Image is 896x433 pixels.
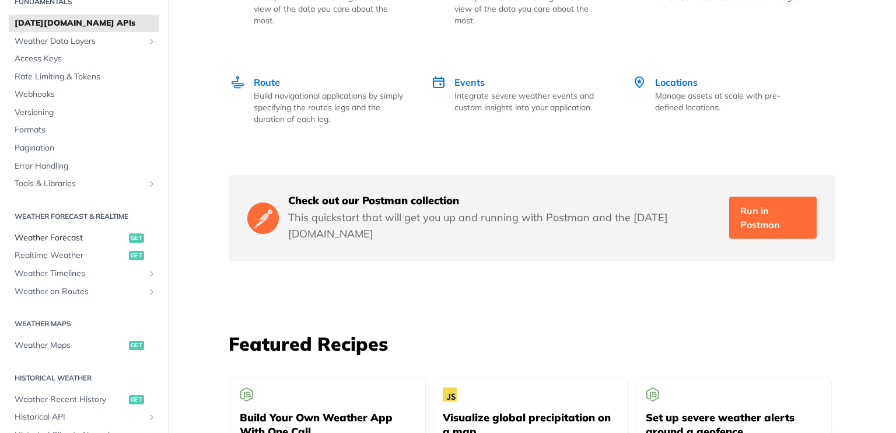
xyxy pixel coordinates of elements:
button: Show subpages for Historical API [147,413,156,422]
span: Locations [655,76,698,88]
span: Rate Limiting & Tokens [15,71,156,83]
a: Weather Forecastget [9,229,159,247]
img: Postman Logo [247,201,279,235]
a: Tools & LibrariesShow subpages for Tools & Libraries [9,175,159,193]
a: [DATE][DOMAIN_NAME] APIs [9,15,159,32]
a: Weather Data LayersShow subpages for Weather Data Layers [9,33,159,50]
img: Route [231,75,245,89]
img: Locations [632,75,646,89]
a: Rate Limiting & Tokens [9,68,159,86]
h5: Check out our Postman collection [288,194,720,208]
span: get [129,251,144,260]
span: Formats [15,124,156,136]
span: Webhooks [15,89,156,100]
a: Locations Locations Manage assets at scale with pre-defined locations. [619,51,820,149]
a: Realtime Weatherget [9,247,159,264]
a: Run in Postman [729,197,817,239]
span: Realtime Weather [15,250,126,261]
h3: Featured Recipes [229,331,835,357]
a: Pagination [9,139,159,157]
p: Build navigational applications by simply specifying the routes legs and the duration of each leg. [254,90,406,125]
span: Weather Maps [15,340,126,351]
span: get [129,233,144,243]
a: Access Keys [9,50,159,68]
span: Weather Recent History [15,394,126,406]
button: Show subpages for Weather Timelines [147,269,156,278]
span: Route [254,76,280,88]
p: This quickstart that will get you up and running with Postman and the [DATE][DOMAIN_NAME] [288,209,720,242]
span: Access Keys [15,53,156,65]
span: Weather Forecast [15,232,126,244]
span: Events [454,76,485,88]
a: Events Events Integrate severe weather events and custom insights into your application. [419,51,619,149]
span: Weather Timelines [15,268,144,280]
span: [DATE][DOMAIN_NAME] APIs [15,18,156,29]
span: Historical API [15,411,144,423]
button: Show subpages for Weather Data Layers [147,37,156,46]
span: get [129,341,144,350]
p: Integrate severe weather events and custom insights into your application. [454,90,607,113]
h2: Weather Maps [9,319,159,329]
a: Route Route Build navigational applications by simply specifying the routes legs and the duration... [230,51,419,149]
a: Versioning [9,104,159,121]
p: Manage assets at scale with pre-defined locations. [655,90,807,113]
a: Error Handling [9,158,159,175]
span: Tools & Libraries [15,178,144,190]
button: Show subpages for Weather on Routes [147,287,156,296]
span: Weather on Routes [15,286,144,298]
a: Webhooks [9,86,159,103]
span: Weather Data Layers [15,36,144,47]
span: get [129,395,144,404]
a: Weather TimelinesShow subpages for Weather Timelines [9,265,159,282]
a: Historical APIShow subpages for Historical API [9,408,159,426]
span: Versioning [15,107,156,118]
h2: Weather Forecast & realtime [9,211,159,222]
img: Events [432,75,446,89]
a: Formats [9,121,159,139]
button: Show subpages for Tools & Libraries [147,179,156,188]
a: Weather Recent Historyget [9,391,159,408]
h2: Historical Weather [9,373,159,383]
a: Weather on RoutesShow subpages for Weather on Routes [9,283,159,301]
span: Pagination [15,142,156,154]
span: Error Handling [15,160,156,172]
a: Weather Mapsget [9,337,159,354]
